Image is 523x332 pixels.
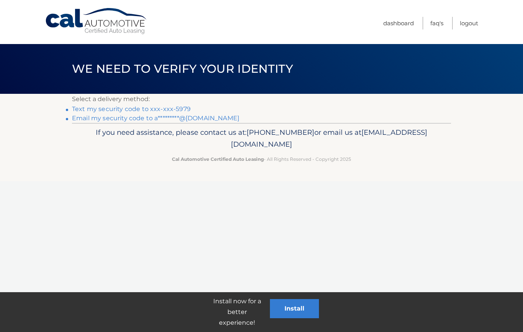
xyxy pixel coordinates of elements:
span: We need to verify your identity [72,62,293,76]
a: Email my security code to a*********@[DOMAIN_NAME] [72,114,239,122]
p: If you need assistance, please contact us at: or email us at [77,126,446,151]
a: Logout [460,17,478,29]
strong: Cal Automotive Certified Auto Leasing [172,156,264,162]
p: Select a delivery method: [72,94,451,105]
p: Install now for a better experience! [204,296,270,328]
button: Install [270,299,319,318]
p: - All Rights Reserved - Copyright 2025 [77,155,446,163]
a: Cal Automotive [45,8,148,35]
a: Dashboard [383,17,414,29]
a: FAQ's [430,17,443,29]
a: Text my security code to xxx-xxx-5979 [72,105,191,113]
span: [PHONE_NUMBER] [247,128,314,137]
